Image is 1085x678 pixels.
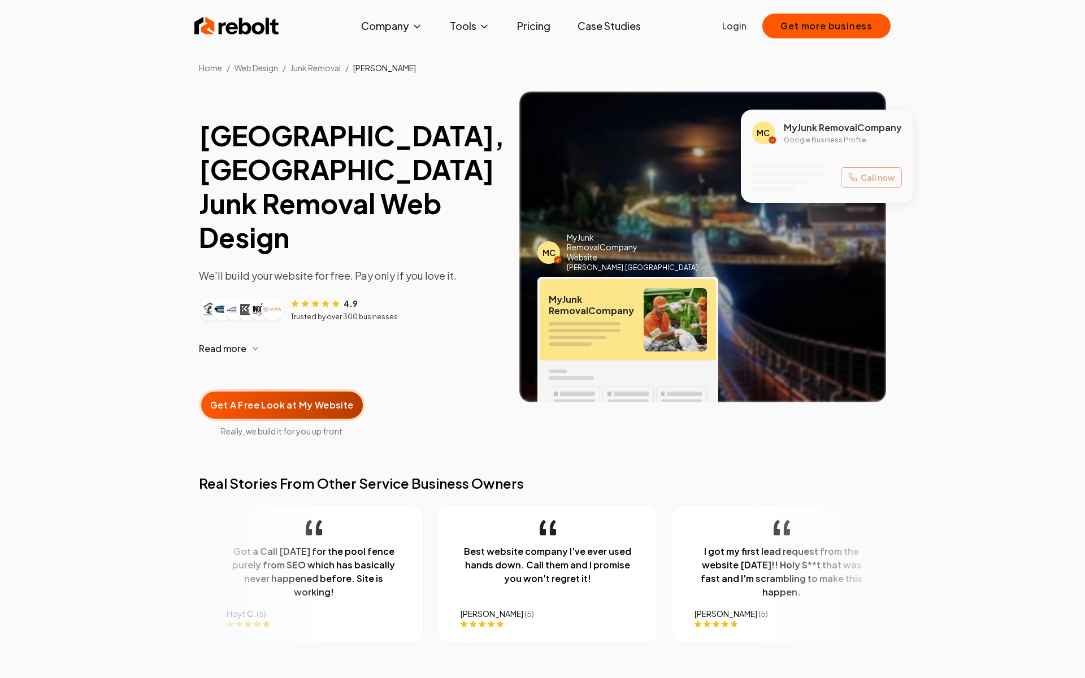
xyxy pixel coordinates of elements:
span: Get A Free Look at My Website [210,398,354,412]
div: Hoyt C. [226,608,400,619]
li: / [345,62,349,73]
p: I got my first lead request from the website [DATE]!! Holy S**t that was fast and I'm scrambling ... [694,545,868,599]
span: Web Design [235,63,278,73]
li: / [227,62,230,73]
span: My Junk Removal Company Website [567,233,658,263]
p: Best website company I've ever used hands down. Call them and I promise you won't regret it! [460,545,634,585]
img: quotation-mark [773,520,789,536]
img: Junk Removal team [644,288,707,351]
div: Rating: 5 out of 5 stars [226,619,400,628]
span: 4.9 [344,298,358,309]
span: MC [542,247,555,258]
h1: [GEOGRAPHIC_DATA], [GEOGRAPHIC_DATA] Junk Removal Web Design [199,119,501,254]
h2: Real Stories From Other Service Business Owners [199,474,886,492]
div: [PERSON_NAME] [694,608,868,619]
span: Really, we build it for you up front [199,425,365,437]
img: Image of Irving, TX [519,92,886,402]
article: Customer reviews [199,297,501,321]
li: / [283,62,286,73]
p: Got a Call [DATE] for the pool fence purely from SEO which has basically never happened before. S... [226,545,400,599]
img: Customer logo 6 [263,301,281,319]
span: My Junk Removal Company [549,294,635,316]
div: Rating: 5 out of 5 stars [694,619,868,628]
img: Customer logo 1 [201,301,219,319]
a: Junk Removal [290,63,341,73]
p: Google Business Profile [784,136,902,145]
button: Get A Free Look at My Website [199,389,365,421]
img: Customer logo 3 [226,301,244,319]
span: ( 5 ) [758,609,767,619]
a: Pricing [508,15,559,37]
button: Get more business [762,14,891,38]
img: Customer logo 5 [251,301,269,319]
span: ( 5 ) [256,609,266,619]
a: Login [722,19,747,33]
div: [PERSON_NAME] [460,608,634,619]
img: quotation-mark [539,520,555,536]
span: ( 5 ) [524,609,533,619]
img: Customer logo 4 [238,301,257,319]
div: Customer logos [199,298,284,321]
nav: Breadcrumb [181,62,904,73]
a: Home [199,63,222,73]
button: Read more [199,335,501,362]
img: Rebolt Logo [194,15,279,37]
a: Get A Free Look at My WebsiteReally, we build it for you up front [199,371,365,437]
button: Tools [441,15,499,37]
span: MC [757,127,770,138]
div: Rating: 5 out of 5 stars [460,619,634,628]
p: We'll build your website for free. Pay only if you love it. [199,268,501,284]
span: Read more [199,342,246,355]
p: [PERSON_NAME] , [GEOGRAPHIC_DATA] [567,263,718,272]
li: [PERSON_NAME] [353,62,416,73]
a: Case Studies [568,15,650,37]
button: Company [352,15,432,37]
img: Customer logo 2 [214,301,232,319]
span: My Junk Removal Company [784,121,902,134]
p: Trusted by over 300 businesses [290,312,398,321]
div: Rating: 4.9 out of 5 stars [290,297,358,309]
img: quotation-mark [305,520,322,536]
